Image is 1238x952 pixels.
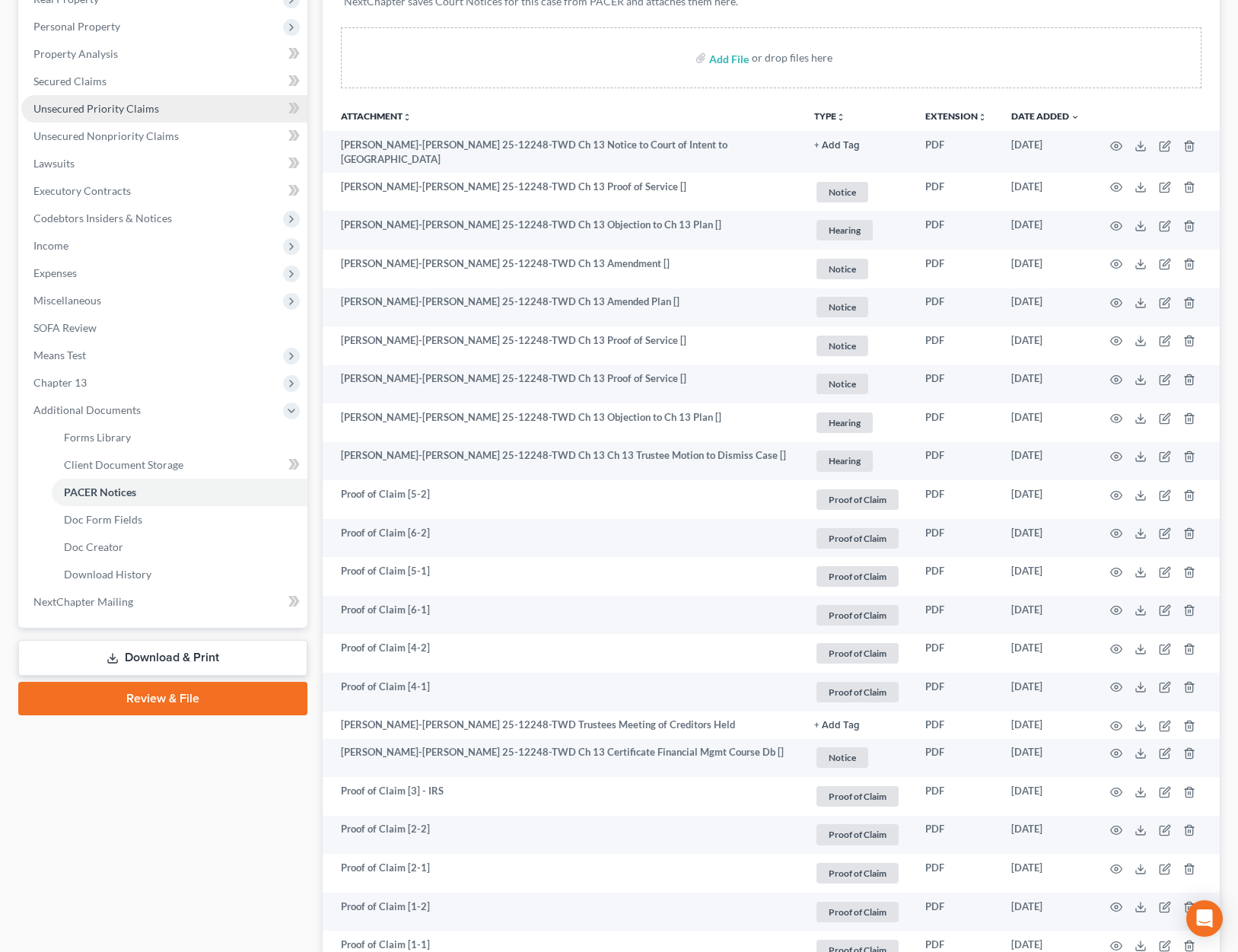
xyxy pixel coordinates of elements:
td: [DATE] [999,596,1092,635]
span: Proof of Claim [816,605,899,626]
td: Proof of Claim [1-2] [323,893,802,931]
a: Notice [814,371,901,396]
span: Expenses [33,266,77,279]
a: Doc Creator [52,533,307,561]
span: Proof of Claim [816,824,899,845]
a: Unsecured Nonpriority Claims [21,123,307,150]
span: Hearing [816,451,873,471]
a: Unsecured Priority Claims [21,95,307,123]
a: Proof of Claim [814,680,901,705]
span: Download History [64,568,151,581]
span: Notice [816,374,868,394]
a: Notice [814,295,901,320]
td: [DATE] [999,816,1092,855]
span: Proof of Claim [816,786,899,807]
a: Executory Contracts [21,177,307,205]
a: Proof of Claim [814,784,901,809]
span: Hearing [816,412,873,433]
span: Proof of Claim [816,528,899,549]
td: [DATE] [999,854,1092,893]
td: [PERSON_NAME]-[PERSON_NAME] 25-12248-TWD Ch 13 Proof of Service [] [323,326,802,365]
a: Property Analysis [21,40,307,68]
span: Means Test [33,349,86,361]
span: Proof of Claim [816,643,899,664]
span: Forms Library [64,431,131,444]
td: PDF [913,480,999,519]
td: Proof of Claim [6-2] [323,519,802,558]
td: [DATE] [999,777,1092,816]
a: Secured Claims [21,68,307,95]
td: [DATE] [999,250,1092,288]
td: PDF [913,211,999,250]
td: PDF [913,519,999,558]
td: PDF [913,739,999,778]
span: Proof of Claim [816,489,899,510]
td: Proof of Claim [2-1] [323,854,802,893]
td: PDF [913,173,999,212]
a: Date Added expand_more [1011,110,1080,122]
span: Property Analysis [33,47,118,60]
button: TYPEunfold_more [814,112,845,122]
td: PDF [913,854,999,893]
span: Secured Claims [33,75,107,88]
td: [PERSON_NAME]-[PERSON_NAME] 25-12248-TWD Ch 13 Proof of Service [] [323,365,802,404]
div: or drop files here [752,50,832,65]
a: Proof of Claim [814,899,901,925]
td: Proof of Claim [6-1] [323,596,802,635]
a: Hearing [814,410,901,435]
span: Proof of Claim [816,863,899,884]
span: NextChapter Mailing [33,595,133,608]
td: [DATE] [999,519,1092,558]
a: Proof of Claim [814,564,901,589]
td: PDF [913,893,999,931]
td: Proof of Claim [4-1] [323,673,802,712]
button: + Add Tag [814,721,860,731]
a: Forms Library [52,424,307,451]
td: Proof of Claim [5-2] [323,480,802,519]
a: Notice [814,333,901,358]
span: Notice [816,259,868,279]
a: + Add Tag [814,138,901,152]
span: Notice [816,182,868,202]
td: [DATE] [999,893,1092,931]
a: Proof of Claim [814,487,901,512]
td: PDF [913,816,999,855]
td: PDF [913,288,999,327]
td: [PERSON_NAME]-[PERSON_NAME] 25-12248-TWD Ch 13 Ch 13 Trustee Motion to Dismiss Case [] [323,442,802,481]
span: Additional Documents [33,403,141,416]
td: PDF [913,634,999,673]
a: Review & File [18,682,307,715]
td: [DATE] [999,365,1092,404]
span: PACER Notices [64,486,136,498]
td: [DATE] [999,739,1092,778]
a: Proof of Claim [814,822,901,847]
td: Proof of Claim [3] - IRS [323,777,802,816]
span: Notice [816,297,868,317]
a: + Add Tag [814,718,901,732]
button: + Add Tag [814,141,860,151]
span: Miscellaneous [33,294,101,307]
td: [DATE] [999,131,1092,173]
i: unfold_more [403,113,412,122]
td: [PERSON_NAME]-[PERSON_NAME] 25-12248-TWD Ch 13 Amendment [] [323,250,802,288]
span: Executory Contracts [33,184,131,197]
span: Proof of Claim [816,566,899,587]
a: PACER Notices [52,479,307,506]
td: [DATE] [999,712,1092,739]
td: PDF [913,326,999,365]
td: PDF [913,250,999,288]
td: PDF [913,557,999,596]
td: [DATE] [999,480,1092,519]
span: Notice [816,336,868,356]
td: PDF [913,673,999,712]
td: [DATE] [999,557,1092,596]
td: PDF [913,777,999,816]
a: Notice [814,745,901,770]
span: SOFA Review [33,321,97,334]
a: Hearing [814,448,901,473]
td: PDF [913,365,999,404]
a: Proof of Claim [814,861,901,886]
span: Income [33,239,68,252]
i: expand_more [1071,113,1080,122]
a: Download & Print [18,640,307,676]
